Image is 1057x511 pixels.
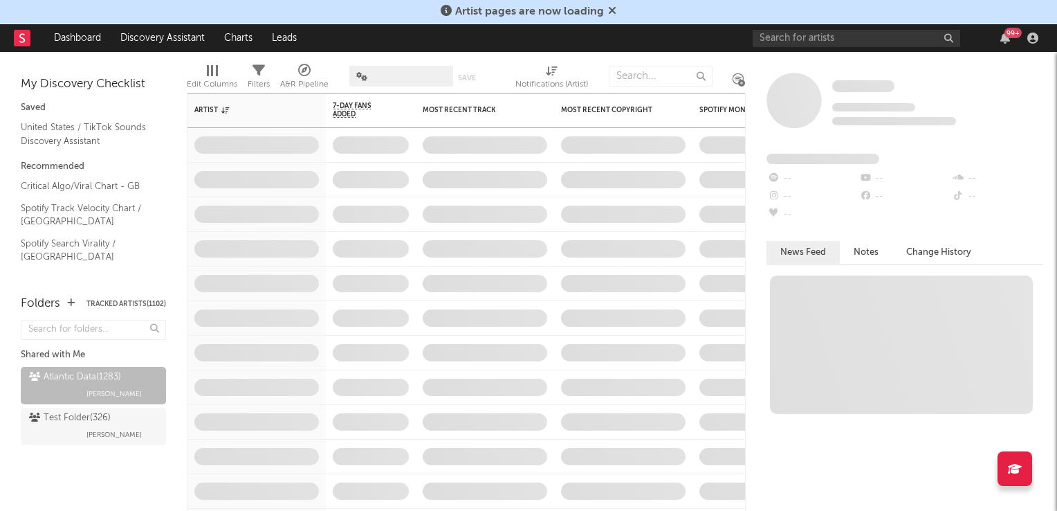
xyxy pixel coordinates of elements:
[423,106,526,114] div: Most Recent Track
[766,188,858,206] div: --
[699,106,803,114] div: Spotify Monthly Listeners
[951,188,1043,206] div: --
[248,59,270,99] div: Filters
[86,301,166,307] button: Tracked Artists(1102)
[840,241,892,264] button: Notes
[262,24,306,52] a: Leads
[187,59,237,99] div: Edit Columns
[280,76,329,93] div: A&R Pipeline
[187,76,237,93] div: Edit Columns
[248,76,270,93] div: Filters
[44,24,111,52] a: Dashboard
[832,80,894,92] span: Some Artist
[29,369,121,386] div: Atlantic Data ( 1283 )
[21,100,166,116] div: Saved
[194,106,298,114] div: Artist
[832,80,894,93] a: Some Artist
[111,24,214,52] a: Discovery Assistant
[766,170,858,188] div: --
[515,59,588,99] div: Notifications (Artist)
[280,59,329,99] div: A&R Pipeline
[1000,33,1010,44] button: 99+
[86,427,142,443] span: [PERSON_NAME]
[766,206,858,224] div: --
[21,296,60,312] div: Folders
[892,241,985,264] button: Change History
[1004,28,1022,38] div: 99 +
[21,120,152,148] a: United States / TikTok Sounds Discovery Assistant
[609,66,713,87] input: Search...
[766,154,879,164] span: Fans Added by Platform
[858,188,950,206] div: --
[753,30,960,47] input: Search for artists
[21,320,166,340] input: Search for folders...
[21,179,152,194] a: Critical Algo/Viral Chart - GB
[832,117,956,125] span: 0 fans last week
[86,386,142,402] span: [PERSON_NAME]
[21,347,166,364] div: Shared with Me
[21,408,166,445] a: Test Folder(326)[PERSON_NAME]
[561,106,665,114] div: Most Recent Copyright
[21,76,166,93] div: My Discovery Checklist
[515,76,588,93] div: Notifications (Artist)
[29,410,111,427] div: Test Folder ( 326 )
[608,6,616,17] span: Dismiss
[333,102,388,118] span: 7-Day Fans Added
[858,170,950,188] div: --
[458,74,476,82] button: Save
[766,241,840,264] button: News Feed
[21,159,166,175] div: Recommended
[21,201,152,229] a: Spotify Track Velocity Chart / [GEOGRAPHIC_DATA]
[951,170,1043,188] div: --
[21,367,166,404] a: Atlantic Data(1283)[PERSON_NAME]
[832,103,915,111] span: Tracking Since: [DATE]
[21,236,152,265] a: Spotify Search Virality / [GEOGRAPHIC_DATA]
[455,6,604,17] span: Artist pages are now loading
[214,24,262,52] a: Charts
